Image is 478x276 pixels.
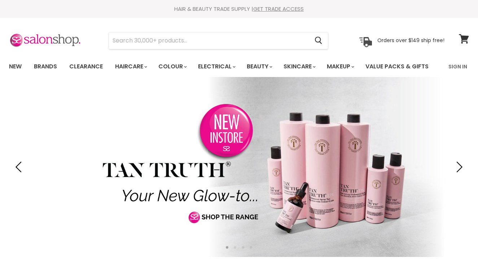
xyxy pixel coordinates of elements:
[242,246,244,249] li: Page dot 3
[321,59,359,74] a: Makeup
[193,59,240,74] a: Electrical
[444,59,472,74] a: Sign In
[109,32,328,49] form: Product
[377,37,444,44] p: Orders over $149 ship free!
[253,5,304,13] a: GET TRADE ACCESS
[28,59,62,74] a: Brands
[360,59,434,74] a: Value Packs & Gifts
[64,59,108,74] a: Clearance
[234,246,236,249] li: Page dot 2
[13,160,27,174] button: Previous
[110,59,152,74] a: Haircare
[226,246,228,249] li: Page dot 1
[241,59,277,74] a: Beauty
[109,32,309,49] input: Search
[278,59,320,74] a: Skincare
[250,246,252,249] li: Page dot 4
[153,59,191,74] a: Colour
[4,59,27,74] a: New
[4,56,439,77] ul: Main menu
[451,160,465,174] button: Next
[309,32,328,49] button: Search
